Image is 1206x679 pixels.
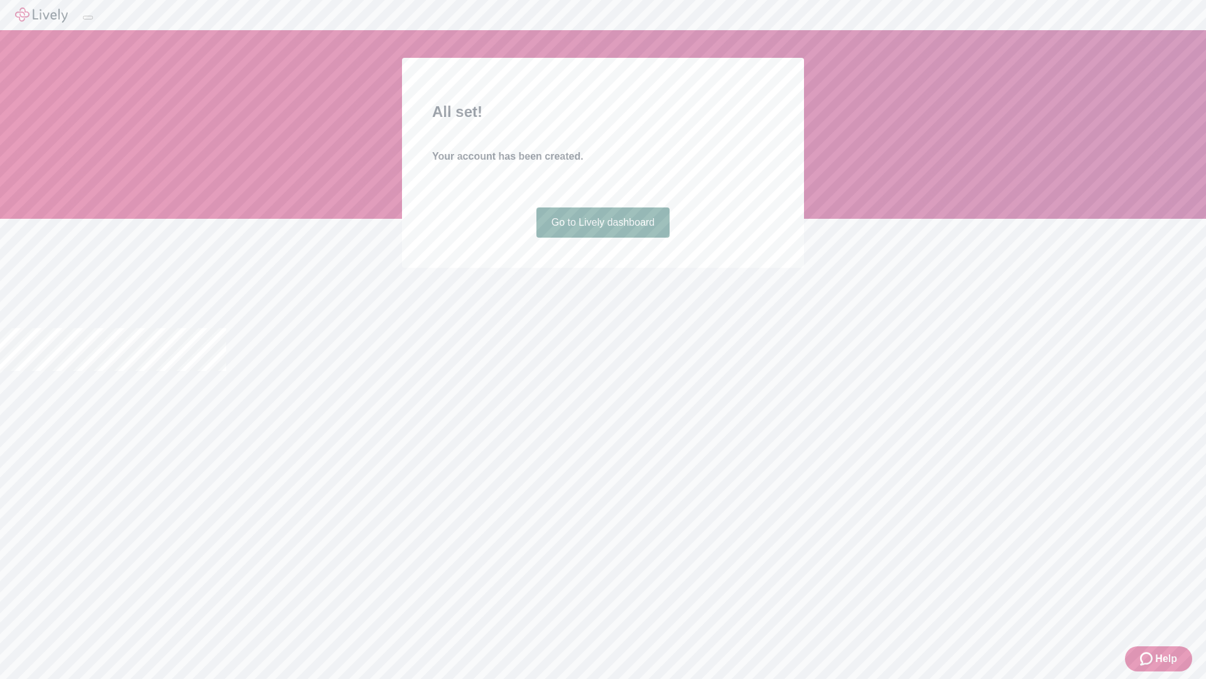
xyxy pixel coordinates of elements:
[432,101,774,123] h2: All set!
[83,16,93,19] button: Log out
[432,149,774,164] h4: Your account has been created.
[1125,646,1192,671] button: Zendesk support iconHelp
[15,8,68,23] img: Lively
[1140,651,1155,666] svg: Zendesk support icon
[536,207,670,238] a: Go to Lively dashboard
[1155,651,1177,666] span: Help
